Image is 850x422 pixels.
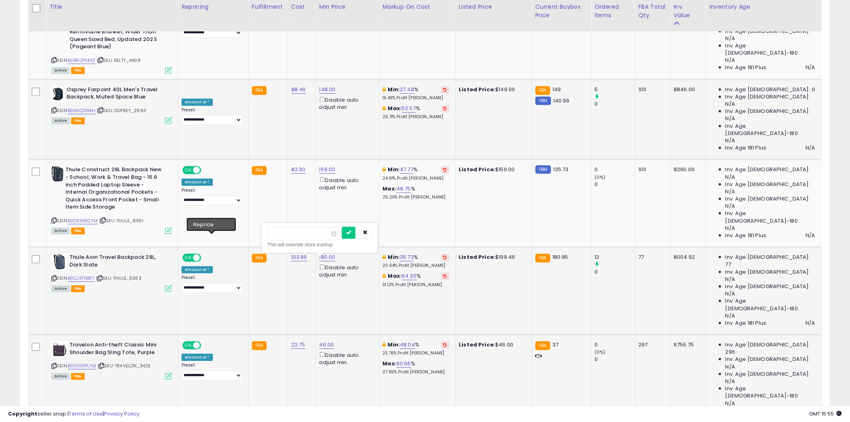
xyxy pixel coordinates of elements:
b: Min: [388,166,400,173]
div: 0 [595,100,635,108]
a: B0BRQPSK4Z [68,57,96,64]
span: ON [183,254,193,261]
b: Osprey Farpoint 40L Men's Travel Backpack, Muted Space Blue [67,86,164,103]
div: ASIN: [51,166,172,233]
div: Inv. value [674,2,703,19]
a: 82.90 [291,166,306,174]
div: 297 [639,341,664,348]
span: N/A [806,320,815,327]
b: Max: [383,185,397,193]
small: FBA [252,341,267,350]
a: B09KQ31RKH [68,107,96,114]
span: Inv. Age [DEMOGRAPHIC_DATA]-180: [725,385,815,399]
span: N/A [725,312,735,320]
span: Inv. Age [DEMOGRAPHIC_DATA]: [725,371,810,378]
div: % [383,360,450,375]
div: 0 [595,341,635,348]
div: Preset: [182,275,242,293]
span: N/A [725,188,735,195]
span: All listings currently available for purchase on Amazon [51,285,70,292]
a: 52.57 [402,104,416,113]
div: $46.00 [459,341,526,348]
span: N/A [725,276,735,283]
a: 47.77 [400,166,413,174]
span: Inv. Age [DEMOGRAPHIC_DATA]: [725,195,810,203]
span: Inv. Age [DEMOGRAPHIC_DATA]: [725,86,810,93]
div: Inventory Age [709,2,818,11]
span: 135.73 [553,166,569,173]
span: FBA [71,67,85,74]
div: 0 [595,268,635,276]
div: Amazon AI * [182,98,213,106]
p: 20.64% Profit [PERSON_NAME] [383,263,450,268]
b: Thule Construct 28L Backpack New - School, Work & Travel Bag - 15.6 inch Padded Laptop Sleeve - I... [65,166,163,213]
small: FBM [535,96,551,105]
b: Min: [388,253,400,261]
div: Disable auto adjust min [319,350,373,366]
div: Current Buybox Price [535,2,588,19]
a: 60.66 [396,360,411,368]
b: Listed Price: [459,341,496,348]
img: 51Dx4eiP5zL._SL40_.jpg [51,166,63,182]
span: | SKU: TRAVELON_3425 [98,363,151,369]
span: 296 [725,348,735,356]
small: FBA [252,254,267,262]
span: Inv. Age [DEMOGRAPHIC_DATA]: [725,28,810,35]
div: Title [49,2,175,11]
span: Inv. Age [DEMOGRAPHIC_DATA]-180: [725,297,815,312]
a: 148.00 [319,86,336,94]
span: N/A [806,64,815,71]
div: % [383,166,450,181]
div: Disable auto adjust min [319,263,373,279]
span: Inv. Age 181 Plus: [725,144,768,152]
div: Amazon AI * [182,354,213,361]
b: Max: [383,360,397,367]
a: 35.73 [400,253,414,261]
b: Thule Aion Travel Backpack 28L, Dark Slate [69,254,167,270]
div: Ordered Items [595,2,631,19]
div: Disable auto adjust min [319,176,373,191]
small: FBA [535,341,550,350]
p: 31.12% Profit [PERSON_NAME] [383,282,450,288]
div: seller snap | | [8,410,139,418]
div: 0 [595,181,635,188]
span: All listings currently available for purchase on Amazon [51,227,70,234]
div: Min Price [319,2,376,11]
span: N/A [806,144,815,152]
span: N/A [725,115,735,122]
span: N/A [725,378,735,385]
b: Min: [388,341,400,348]
span: N/A [725,100,735,108]
p: 16.43% Profit [PERSON_NAME] [383,95,450,101]
span: N/A [725,203,735,210]
div: Repricing [182,2,245,11]
b: Travelon Anti-theft Classic Mini Shoulder Bag Sling Tote, Purple [69,341,167,358]
small: FBA [252,86,267,95]
b: Listed Price: [459,253,496,261]
p: 23.76% Profit [PERSON_NAME] [383,350,450,356]
span: N/A [725,363,735,371]
div: 100 [639,86,664,93]
span: N/A [725,35,735,42]
div: Amazon AI * [182,178,213,186]
div: 5 [595,86,635,93]
b: Max: [388,104,402,112]
span: Inv. Age [DEMOGRAPHIC_DATA]-180: [725,42,815,57]
a: Terms of Use [69,410,103,418]
a: 64.35 [402,272,417,280]
div: 8004.92 [674,254,700,261]
a: 103.96 [291,253,307,261]
a: Privacy Policy [104,410,139,418]
span: N/A [725,225,735,232]
span: 140.99 [553,97,570,104]
div: 77 [639,254,664,261]
span: FBA [71,285,85,292]
span: Inv. Age [DEMOGRAPHIC_DATA]-180: [725,123,815,137]
div: 6756.75 [674,341,700,348]
span: Inv. Age [DEMOGRAPHIC_DATA]: [725,356,810,363]
i: This overrides the store level max markup for this listing [383,273,386,279]
a: 27.48 [400,86,414,94]
small: FBA [535,254,550,262]
a: 48.75 [396,185,411,193]
strong: Copyright [8,410,37,418]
